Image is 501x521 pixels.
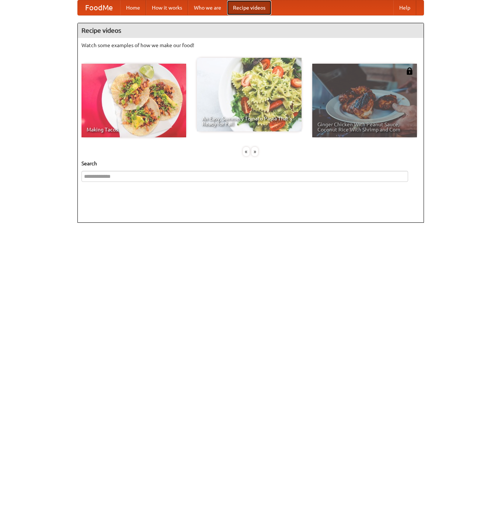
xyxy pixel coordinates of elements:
a: FoodMe [78,0,120,15]
a: An Easy, Summery Tomato Pasta That's Ready for Fall [197,58,302,131]
a: Help [393,0,416,15]
img: 483408.png [406,67,413,75]
div: « [243,147,250,156]
a: Making Tacos [81,64,186,137]
a: Recipe videos [227,0,271,15]
span: Making Tacos [87,127,181,132]
p: Watch some examples of how we make our food! [81,42,420,49]
h5: Search [81,160,420,167]
a: Home [120,0,146,15]
a: Who we are [188,0,227,15]
a: How it works [146,0,188,15]
h4: Recipe videos [78,23,424,38]
div: » [251,147,258,156]
span: An Easy, Summery Tomato Pasta That's Ready for Fall [202,116,296,126]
